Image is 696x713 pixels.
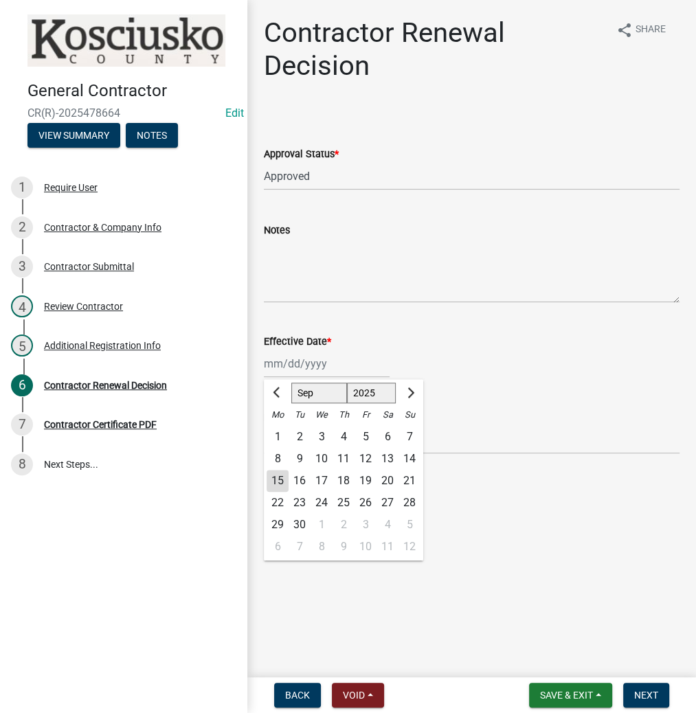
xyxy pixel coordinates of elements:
[355,448,377,470] div: 12
[311,470,333,492] div: Wednesday, September 17, 2025
[398,536,420,558] div: 12
[126,131,178,142] wm-modal-confirm: Notes
[398,514,420,536] div: 5
[333,426,355,448] div: Thursday, September 4, 2025
[289,492,311,514] div: 23
[398,470,420,492] div: Sunday, September 21, 2025
[264,150,339,159] label: Approval Status
[267,492,289,514] div: 22
[634,690,658,701] span: Next
[529,683,612,708] button: Save & Exit
[11,216,33,238] div: 2
[267,426,289,448] div: 1
[377,448,398,470] div: 13
[11,453,33,475] div: 8
[11,256,33,278] div: 3
[225,106,244,120] wm-modal-confirm: Edit Application Number
[225,106,244,120] a: Edit
[311,448,333,470] div: 10
[398,448,420,470] div: Sunday, September 14, 2025
[311,426,333,448] div: 3
[398,404,420,426] div: Su
[333,536,355,558] div: 9
[289,536,311,558] div: 7
[44,341,161,350] div: Additional Registration Info
[264,350,390,378] input: mm/dd/yyyy
[289,448,311,470] div: Tuesday, September 9, 2025
[333,514,355,536] div: Thursday, October 2, 2025
[27,81,236,101] h4: General Contractor
[333,470,355,492] div: 18
[333,448,355,470] div: 11
[355,404,377,426] div: Fr
[333,470,355,492] div: Thursday, September 18, 2025
[267,536,289,558] div: 6
[27,106,220,120] span: CR(R)-2025478664
[398,426,420,448] div: 7
[289,536,311,558] div: Tuesday, October 7, 2025
[291,383,347,403] select: Select month
[267,470,289,492] div: 15
[377,426,398,448] div: 6
[267,492,289,514] div: Monday, September 22, 2025
[605,16,677,43] button: shareShare
[355,536,377,558] div: 10
[289,514,311,536] div: Tuesday, September 30, 2025
[311,514,333,536] div: Wednesday, October 1, 2025
[355,492,377,514] div: Friday, September 26, 2025
[267,426,289,448] div: Monday, September 1, 2025
[267,404,289,426] div: Mo
[311,404,333,426] div: We
[11,295,33,317] div: 4
[44,381,167,390] div: Contractor Renewal Decision
[11,335,33,356] div: 5
[333,492,355,514] div: 25
[398,492,420,514] div: 28
[355,448,377,470] div: Friday, September 12, 2025
[267,536,289,558] div: Monday, October 6, 2025
[289,448,311,470] div: 9
[44,223,161,232] div: Contractor & Company Info
[311,492,333,514] div: Wednesday, September 24, 2025
[11,374,33,396] div: 6
[333,514,355,536] div: 2
[377,404,398,426] div: Sa
[289,470,311,492] div: 16
[377,536,398,558] div: Saturday, October 11, 2025
[355,426,377,448] div: Friday, September 5, 2025
[377,536,398,558] div: 11
[333,536,355,558] div: Thursday, October 9, 2025
[289,492,311,514] div: Tuesday, September 23, 2025
[311,448,333,470] div: Wednesday, September 10, 2025
[377,492,398,514] div: Saturday, September 27, 2025
[398,448,420,470] div: 14
[377,470,398,492] div: 20
[289,426,311,448] div: 2
[264,337,331,347] label: Effective Date
[289,514,311,536] div: 30
[126,123,178,148] button: Notes
[377,514,398,536] div: Saturday, October 4, 2025
[355,426,377,448] div: 5
[333,492,355,514] div: Thursday, September 25, 2025
[27,123,120,148] button: View Summary
[311,470,333,492] div: 17
[44,302,123,311] div: Review Contractor
[332,683,384,708] button: Void
[398,514,420,536] div: Sunday, October 5, 2025
[274,683,321,708] button: Back
[11,414,33,435] div: 7
[27,131,120,142] wm-modal-confirm: Summary
[267,514,289,536] div: Monday, September 29, 2025
[311,492,333,514] div: 24
[264,226,290,236] label: Notes
[636,22,666,38] span: Share
[311,514,333,536] div: 1
[11,177,33,199] div: 1
[333,448,355,470] div: Thursday, September 11, 2025
[377,448,398,470] div: Saturday, September 13, 2025
[355,536,377,558] div: Friday, October 10, 2025
[355,492,377,514] div: 26
[343,690,365,701] span: Void
[267,448,289,470] div: 8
